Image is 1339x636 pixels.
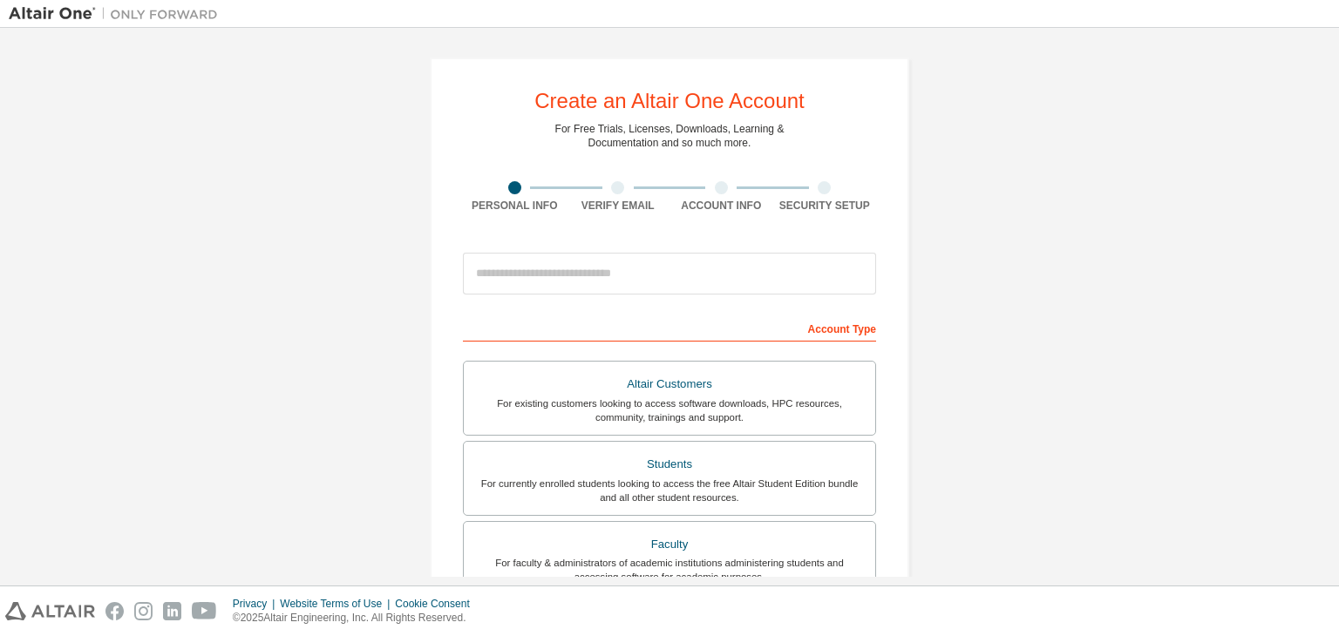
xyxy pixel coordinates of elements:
[474,452,865,477] div: Students
[474,396,865,424] div: For existing customers looking to access software downloads, HPC resources, community, trainings ...
[474,556,865,584] div: For faculty & administrators of academic institutions administering students and accessing softwa...
[105,602,124,620] img: facebook.svg
[9,5,227,23] img: Altair One
[233,611,480,626] p: © 2025 Altair Engineering, Inc. All Rights Reserved.
[395,597,479,611] div: Cookie Consent
[555,122,785,150] div: For Free Trials, Licenses, Downloads, Learning & Documentation and so much more.
[463,314,876,342] div: Account Type
[5,602,95,620] img: altair_logo.svg
[280,597,395,611] div: Website Terms of Use
[233,597,280,611] div: Privacy
[669,199,773,213] div: Account Info
[474,532,865,557] div: Faculty
[463,199,567,213] div: Personal Info
[773,199,877,213] div: Security Setup
[474,372,865,396] div: Altair Customers
[163,602,181,620] img: linkedin.svg
[134,602,153,620] img: instagram.svg
[567,199,670,213] div: Verify Email
[534,91,805,112] div: Create an Altair One Account
[474,477,865,504] div: For currently enrolled students looking to access the free Altair Student Edition bundle and all ...
[192,602,217,620] img: youtube.svg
